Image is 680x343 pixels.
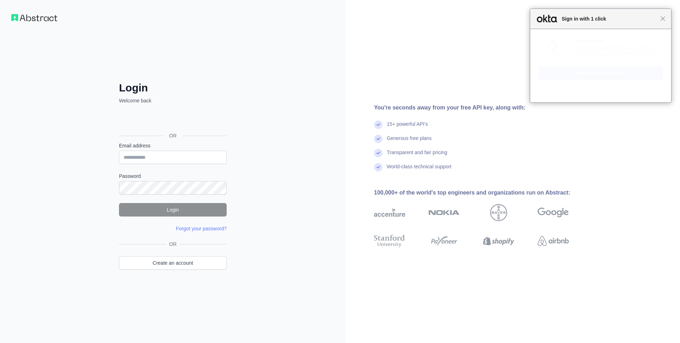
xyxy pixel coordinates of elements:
[115,112,229,128] iframe: Sign in with Google Button
[387,135,432,149] div: Generous free plans
[176,226,227,231] a: Forgot your password?
[429,233,460,249] img: payoneer
[483,233,514,249] img: shopify
[119,81,227,94] h2: Login
[575,45,663,57] div: [PERSON_NAME][EMAIL_ADDRESS][PERSON_NAME][DOMAIN_NAME]
[119,203,227,217] button: Login
[374,189,591,197] div: 100,000+ of the world's top engineers and organizations run on Abstract:
[490,204,507,221] img: bayer
[575,38,663,44] div: Abstractapi
[374,120,382,129] img: check mark
[119,173,227,180] label: Password
[119,256,227,270] a: Create an account
[374,163,382,171] img: check mark
[164,132,182,139] span: OR
[598,70,625,76] span: Abstractapi
[387,163,452,177] div: World-class technical support
[387,149,447,163] div: Transparent and fair pricing
[387,120,428,135] div: 15+ powerful API's
[374,204,405,221] img: accenture
[539,66,663,80] button: Sign In toAbstractapi
[429,204,460,221] img: nokia
[546,39,559,52] img: fs08w632squryUceO697
[374,233,405,249] img: stanford university
[538,204,569,221] img: google
[374,135,382,143] img: check mark
[660,16,665,21] span: Close
[11,14,57,21] img: Workflow
[374,103,591,112] div: You're seconds away from your free API key, along with:
[558,15,660,23] span: Sign in with 1 click
[374,149,382,157] img: check mark
[119,97,227,104] p: Welcome back
[119,142,227,149] label: Email address
[166,241,180,248] span: OR
[538,233,569,249] img: airbnb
